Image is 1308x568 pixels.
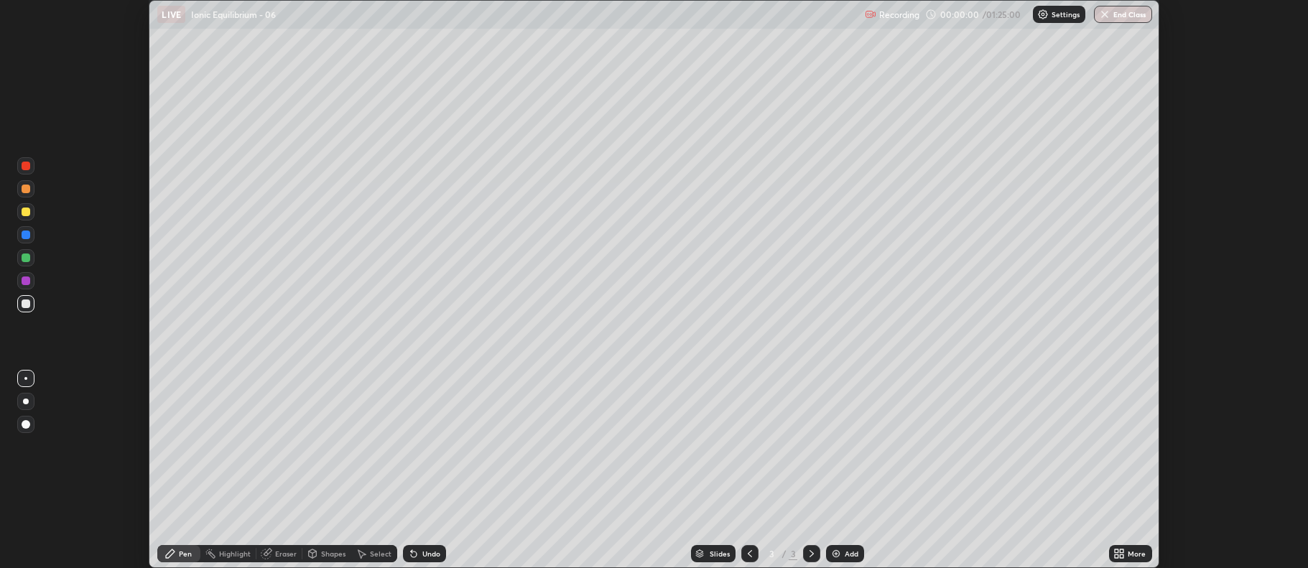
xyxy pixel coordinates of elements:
img: end-class-cross [1099,9,1110,20]
div: Select [370,550,391,557]
div: Eraser [275,550,297,557]
div: Highlight [219,550,251,557]
button: End Class [1094,6,1152,23]
img: recording.375f2c34.svg [865,9,876,20]
div: / [781,549,786,558]
div: Undo [422,550,440,557]
div: More [1128,550,1146,557]
div: Shapes [321,550,345,557]
p: Settings [1052,11,1080,18]
div: 3 [764,549,779,558]
p: LIVE [162,9,181,20]
p: Ionic Equilibrium - 06 [191,9,276,20]
img: class-settings-icons [1037,9,1049,20]
div: Slides [710,550,730,557]
div: Pen [179,550,192,557]
div: 3 [789,547,797,560]
div: Add [845,550,858,557]
img: add-slide-button [830,548,842,559]
p: Recording [879,9,919,20]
